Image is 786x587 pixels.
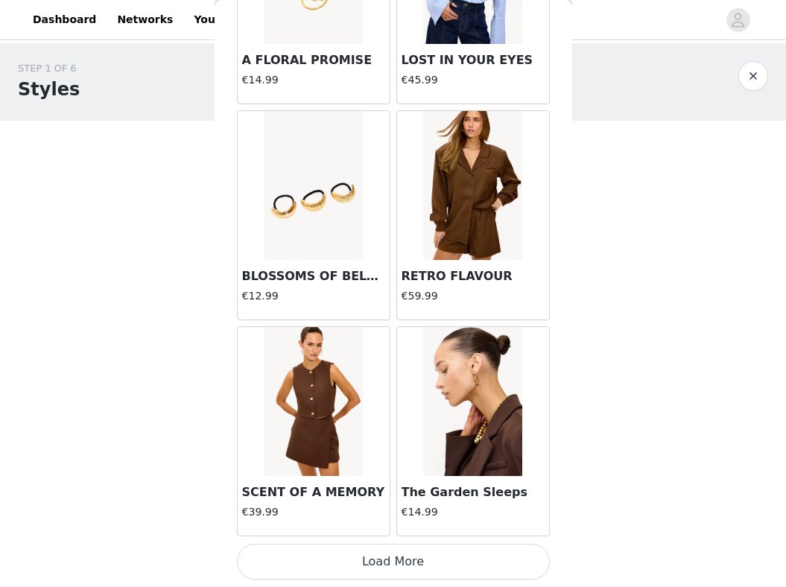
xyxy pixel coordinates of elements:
h3: LOST IN YOUR EYES [402,51,545,69]
img: SCENT OF A MEMORY [264,327,363,476]
h3: The Garden Sleeps [402,483,545,501]
h3: BLOSSOMS OF BELONGING [242,267,385,285]
h3: RETRO FLAVOUR [402,267,545,285]
div: STEP 1 OF 6 [18,61,80,76]
a: Dashboard [24,3,105,37]
a: Your Links [185,3,264,37]
h3: SCENT OF A MEMORY [242,483,385,501]
img: RETRO FLAVOUR [423,111,522,260]
a: Networks [108,3,182,37]
h1: Styles [18,76,80,103]
img: BLOSSOMS OF BELONGING [264,111,363,260]
h4: €59.99 [402,288,545,304]
div: avatar [731,8,745,32]
h4: €14.99 [402,504,545,520]
h4: €12.99 [242,288,385,304]
h4: €14.99 [242,72,385,88]
h4: €45.99 [402,72,545,88]
button: Load More [237,544,550,580]
img: The Garden Sleeps [423,327,522,476]
h4: €39.99 [242,504,385,520]
h3: A FLORAL PROMISE [242,51,385,69]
